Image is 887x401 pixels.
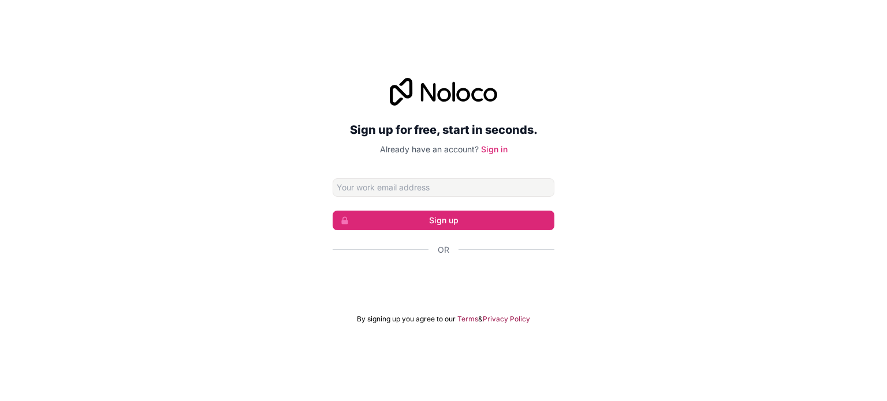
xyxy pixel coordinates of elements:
input: Email address [333,178,554,197]
span: By signing up you agree to our [357,314,456,324]
span: Already have an account? [380,144,479,154]
a: Sign in [481,144,508,154]
a: Privacy Policy [483,314,530,324]
a: Terms [457,314,478,324]
iframe: Sign in with Google Button [327,268,560,294]
span: Or [438,244,449,256]
button: Sign up [333,211,554,230]
span: & [478,314,483,324]
h2: Sign up for free, start in seconds. [333,119,554,140]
